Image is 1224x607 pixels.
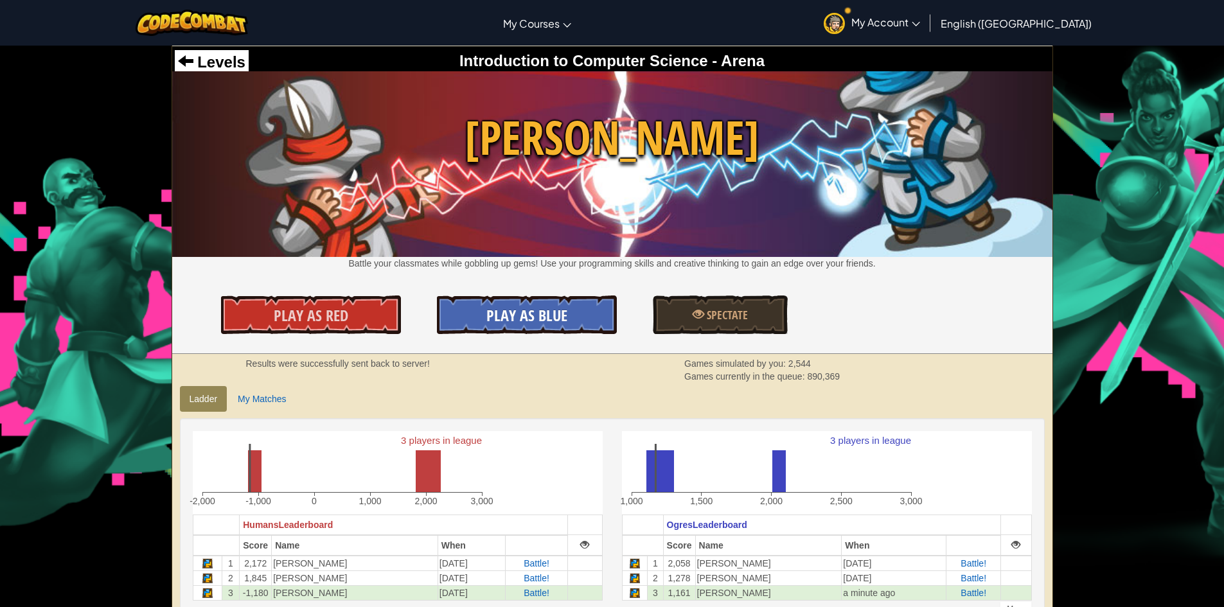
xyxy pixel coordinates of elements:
td: [DATE] [438,556,506,571]
a: My Matches [228,386,296,412]
text: -1,000 [245,496,271,506]
th: Name [695,535,842,556]
span: Ogres [667,520,693,530]
text: 3,000 [470,496,493,506]
span: Humans [243,520,278,530]
a: Spectate [653,295,788,334]
a: My Courses [497,6,578,40]
td: 1 [222,556,240,571]
td: [PERSON_NAME] [272,570,438,585]
th: When [438,535,506,556]
td: 2,058 [663,556,695,571]
text: 3,000 [900,496,922,506]
span: Play As Red [274,305,348,326]
p: Battle your classmates while gobbling up gems! Use your programming skills and creative thinking ... [172,257,1052,270]
span: Levels [193,53,245,71]
img: Wakka Maul [172,71,1052,256]
th: Score [240,535,272,556]
a: English ([GEOGRAPHIC_DATA]) [934,6,1098,40]
a: Levels [178,53,245,71]
td: 2 [648,570,663,585]
text: 2,000 [414,496,437,506]
text: 3 players in league [401,435,482,446]
td: [DATE] [438,585,506,600]
td: Python [193,556,222,571]
span: - Arena [708,52,765,69]
a: Battle! [961,558,986,568]
td: 2,172 [240,556,272,571]
img: avatar [824,13,845,34]
td: [PERSON_NAME] [695,585,842,600]
td: Python [622,570,648,585]
text: 1,000 [620,496,643,506]
a: Battle! [524,573,549,583]
span: Introduction to Computer Science [459,52,708,69]
text: 2,000 [759,496,782,506]
td: [DATE] [842,556,946,571]
strong: Results were successfully sent back to server! [246,358,430,369]
span: English ([GEOGRAPHIC_DATA]) [941,17,1092,30]
td: 1 [648,556,663,571]
td: a minute ago [842,585,946,600]
span: Spectate [704,307,748,323]
text: 1,500 [690,496,713,506]
td: 3 [222,585,240,600]
span: 890,369 [807,371,840,382]
img: CodeCombat logo [136,10,248,36]
td: Python [193,570,222,585]
th: When [842,535,946,556]
th: Name [272,535,438,556]
text: 2,500 [829,496,852,506]
span: Games simulated by you: [684,358,788,369]
td: 1,161 [663,585,695,600]
td: [PERSON_NAME] [272,585,438,600]
td: 1,845 [240,570,272,585]
th: Score [663,535,695,556]
text: 1,000 [359,496,381,506]
a: Battle! [961,573,986,583]
td: [PERSON_NAME] [272,556,438,571]
span: 2,544 [788,358,811,369]
a: Battle! [524,558,549,568]
td: [PERSON_NAME] [695,556,842,571]
td: Python [622,585,648,600]
td: Python [622,556,648,571]
span: Leaderboard [693,520,747,530]
a: Ladder [180,386,227,412]
span: My Account [851,15,920,29]
a: Battle! [524,588,549,598]
span: Play As Blue [486,305,567,326]
td: [PERSON_NAME] [695,570,842,585]
text: -2,000 [190,496,215,506]
span: My Courses [503,17,560,30]
td: 1,278 [663,570,695,585]
td: 2 [222,570,240,585]
td: -1,180 [240,585,272,600]
td: Python [193,585,222,600]
span: Games currently in the queue: [684,371,807,382]
td: 3 [648,585,663,600]
td: [DATE] [438,570,506,585]
a: Battle! [961,588,986,598]
td: [DATE] [842,570,946,585]
text: 0 [312,496,317,506]
a: My Account [817,3,927,43]
span: [PERSON_NAME] [172,105,1052,171]
text: 3 players in league [830,435,911,446]
span: Leaderboard [278,520,333,530]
